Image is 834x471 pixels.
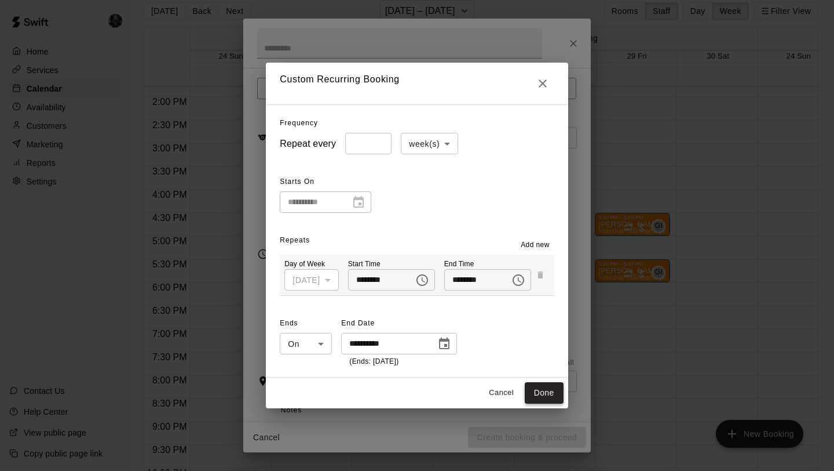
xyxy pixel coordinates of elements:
[280,333,332,354] div: On
[444,259,531,269] p: End Time
[521,240,550,251] span: Add new
[411,269,434,292] button: Choose time, selected time is 6:00 PM
[483,384,520,402] button: Cancel
[433,332,456,356] button: Choose date, selected date is Dec 16, 2025
[280,314,332,333] span: Ends
[525,382,564,404] button: Done
[516,236,554,255] button: Add new
[531,72,554,95] button: Close
[284,269,338,291] div: [DATE]
[280,236,310,244] span: Repeats
[348,259,435,269] p: Start Time
[507,269,530,292] button: Choose time, selected time is 6:30 PM
[401,133,458,154] div: week(s)
[280,173,371,191] span: Starts On
[280,136,336,152] h6: Repeat every
[349,356,449,368] p: (Ends: [DATE])
[280,119,318,127] span: Frequency
[341,314,457,333] span: End Date
[266,63,568,104] h2: Custom Recurring Booking
[284,259,338,269] p: Day of Week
